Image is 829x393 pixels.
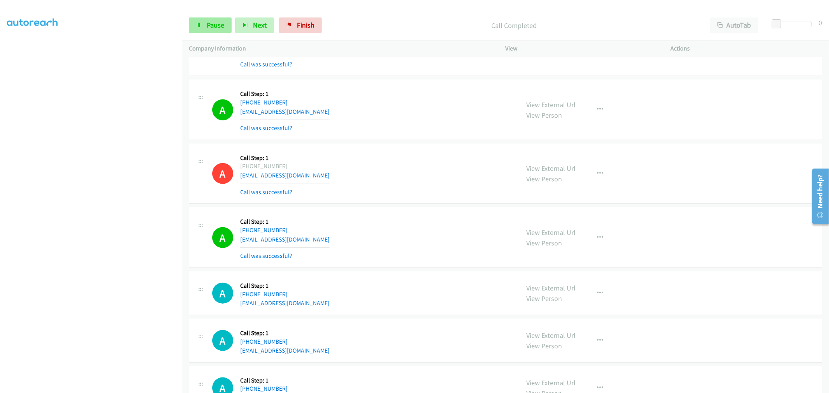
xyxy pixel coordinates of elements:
[240,236,330,243] a: [EMAIL_ADDRESS][DOMAIN_NAME]
[240,290,288,298] a: [PHONE_NUMBER]
[212,283,233,304] div: The call is yet to be attempted
[819,17,822,28] div: 0
[240,338,288,345] a: [PHONE_NUMBER]
[212,227,233,248] h1: A
[240,90,330,98] h5: Call Step: 1
[527,294,562,303] a: View Person
[671,44,822,53] p: Actions
[235,17,274,33] button: Next
[710,17,758,33] button: AutoTab
[189,44,492,53] p: Company Information
[527,238,562,247] a: View Person
[527,100,576,109] a: View External Url
[240,162,330,171] div: [PHONE_NUMBER]
[527,164,576,173] a: View External Url
[240,347,330,354] a: [EMAIL_ADDRESS][DOMAIN_NAME]
[240,99,288,106] a: [PHONE_NUMBER]
[527,228,576,237] a: View External Url
[527,283,576,292] a: View External Url
[212,330,233,351] h1: A
[7,23,182,392] iframe: To enrich screen reader interactions, please activate Accessibility in Grammarly extension settings
[279,17,322,33] a: Finish
[527,174,562,183] a: View Person
[240,282,330,290] h5: Call Step: 1
[240,188,292,196] a: Call was successful?
[506,44,657,53] p: View
[240,385,288,392] a: [PHONE_NUMBER]
[240,218,330,226] h5: Call Step: 1
[240,252,292,259] a: Call was successful?
[240,124,292,132] a: Call was successful?
[212,99,233,120] h1: A
[240,329,330,337] h5: Call Step: 1
[240,108,330,115] a: [EMAIL_ADDRESS][DOMAIN_NAME]
[189,17,232,33] a: Pause
[212,163,233,184] h1: A
[240,154,330,162] h5: Call Step: 1
[240,61,292,68] a: Call was successful?
[240,299,330,307] a: [EMAIL_ADDRESS][DOMAIN_NAME]
[527,341,562,350] a: View Person
[212,283,233,304] h1: A
[527,111,562,120] a: View Person
[253,21,267,30] span: Next
[807,165,829,227] iframe: Resource Center
[332,20,696,31] p: Call Completed
[207,21,224,30] span: Pause
[297,21,314,30] span: Finish
[527,378,576,387] a: View External Url
[776,21,812,27] div: Delay between calls (in seconds)
[240,377,330,384] h5: Call Step: 1
[240,172,330,179] a: [EMAIL_ADDRESS][DOMAIN_NAME]
[527,331,576,340] a: View External Url
[240,226,288,234] a: [PHONE_NUMBER]
[212,330,233,351] div: The call is yet to be attempted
